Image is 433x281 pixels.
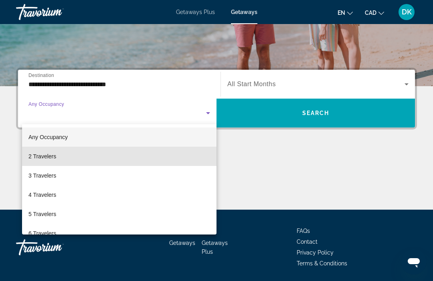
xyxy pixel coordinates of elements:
[28,228,56,238] span: 6 Travelers
[28,190,56,200] span: 4 Travelers
[28,152,56,161] span: 2 Travelers
[28,134,68,140] span: Any Occupancy
[28,171,56,180] span: 3 Travelers
[401,249,427,275] iframe: Button to launch messaging window
[28,209,56,219] span: 5 Travelers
